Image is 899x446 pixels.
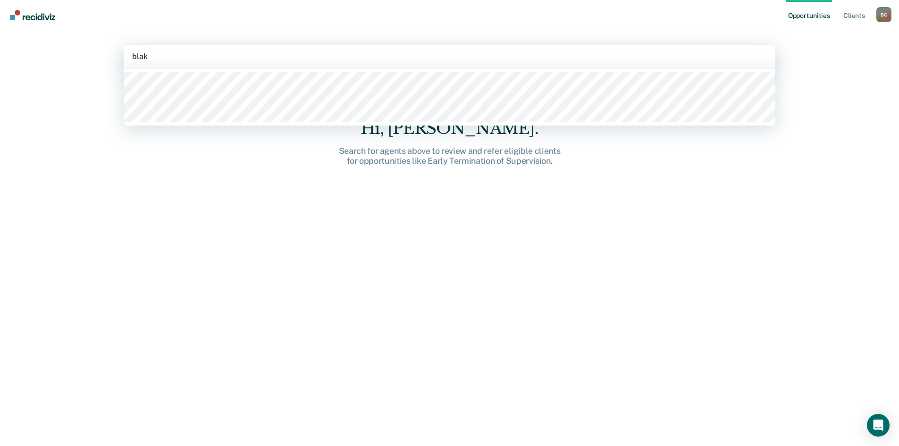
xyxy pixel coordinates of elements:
[876,7,891,22] div: B G
[299,119,601,138] div: Hi, [PERSON_NAME].
[876,7,891,22] button: Profile dropdown button
[299,146,601,166] div: Search for agents above to review and refer eligible clients for opportunities like Early Termina...
[10,10,55,20] img: Recidiviz
[867,414,890,437] div: Open Intercom Messenger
